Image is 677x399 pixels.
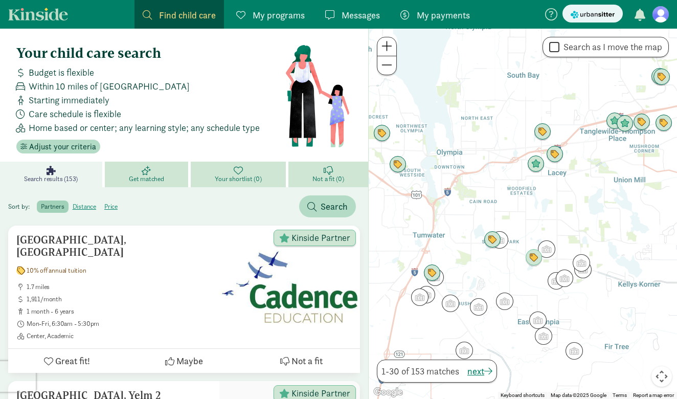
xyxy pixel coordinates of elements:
[27,283,211,291] span: 1.7 miles
[288,162,368,187] a: Not a fit (0)
[16,45,285,61] h4: Your child care search
[312,175,344,183] span: Not a fit (0)
[55,354,90,368] span: Great fit!
[373,125,391,142] div: Click to see details
[381,364,459,378] span: 1-30 of 153 matches
[16,234,211,258] h5: [GEOGRAPHIC_DATA], [GEOGRAPHIC_DATA]
[484,231,501,249] div: Click to see details
[243,349,360,373] button: Not a fit
[538,240,555,258] div: Click to see details
[418,286,435,303] div: Click to see details
[417,8,470,22] span: My payments
[535,327,552,345] div: Click to see details
[125,349,242,373] button: Maybe
[29,93,109,107] span: Starting immediately
[16,140,100,154] button: Adjust your criteria
[253,8,305,22] span: My programs
[8,202,35,211] span: Sort by:
[633,114,650,131] div: Click to see details
[8,8,68,20] a: Kinside
[467,364,492,378] button: next
[571,9,615,20] img: urbansitter_logo_small.svg
[291,233,350,242] span: Kinside Partner
[556,270,573,287] div: Click to see details
[37,201,68,213] label: partners
[27,267,86,275] span: 10% off annual tuition
[27,332,211,340] span: Center, Academic
[442,295,459,312] div: Click to see details
[534,123,551,141] div: Click to see details
[616,115,634,132] div: Click to see details
[566,342,583,360] div: Click to see details
[27,320,211,328] span: Mon-Fri, 6:30am - 5:30pm
[426,269,444,286] div: Click to see details
[573,254,590,272] div: Click to see details
[129,175,164,183] span: Get matched
[525,249,543,267] div: Click to see details
[371,386,405,399] a: Open this area in Google Maps (opens a new window)
[69,201,100,213] label: distance
[291,354,323,368] span: Not a fit
[496,293,513,310] div: Click to see details
[651,366,672,387] button: Map camera controls
[470,298,487,316] div: Click to see details
[559,41,662,53] label: Search as I move the map
[491,231,508,249] div: Click to see details
[342,8,380,22] span: Messages
[291,389,350,398] span: Kinside Partner
[24,175,78,183] span: Search results (153)
[423,264,441,282] div: Click to see details
[159,8,216,22] span: Find child care
[574,261,592,278] div: Click to see details
[176,354,203,368] span: Maybe
[633,392,674,398] a: Report a map error
[651,68,668,85] div: Click to see details
[371,386,405,399] img: Google
[29,121,260,135] span: Home based or center; any learning style; any schedule type
[546,146,563,163] div: Click to see details
[27,295,211,303] span: 1,911/month
[191,162,288,187] a: Your shortlist (0)
[27,307,211,316] span: 1 month - 6 years
[100,201,122,213] label: price
[389,156,407,173] div: Click to see details
[501,392,545,399] button: Keyboard shortcuts
[105,162,191,187] a: Get matched
[8,349,125,373] button: Great fit!
[527,156,545,173] div: Click to see details
[551,392,606,398] span: Map data ©2025 Google
[215,175,261,183] span: Your shortlist (0)
[653,69,670,86] div: Click to see details
[613,392,627,398] a: Terms (opens in new tab)
[655,115,672,132] div: Click to see details
[29,79,190,93] span: Within 10 miles of [GEOGRAPHIC_DATA]
[29,107,121,121] span: Care schedule is flexible
[606,113,623,130] div: Click to see details
[411,289,428,306] div: Click to see details
[29,141,96,153] span: Adjust your criteria
[529,312,547,329] div: Click to see details
[299,195,356,217] button: Search
[548,272,565,290] div: Click to see details
[29,65,94,79] span: Budget is flexible
[321,199,348,213] span: Search
[456,342,473,359] div: Click to see details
